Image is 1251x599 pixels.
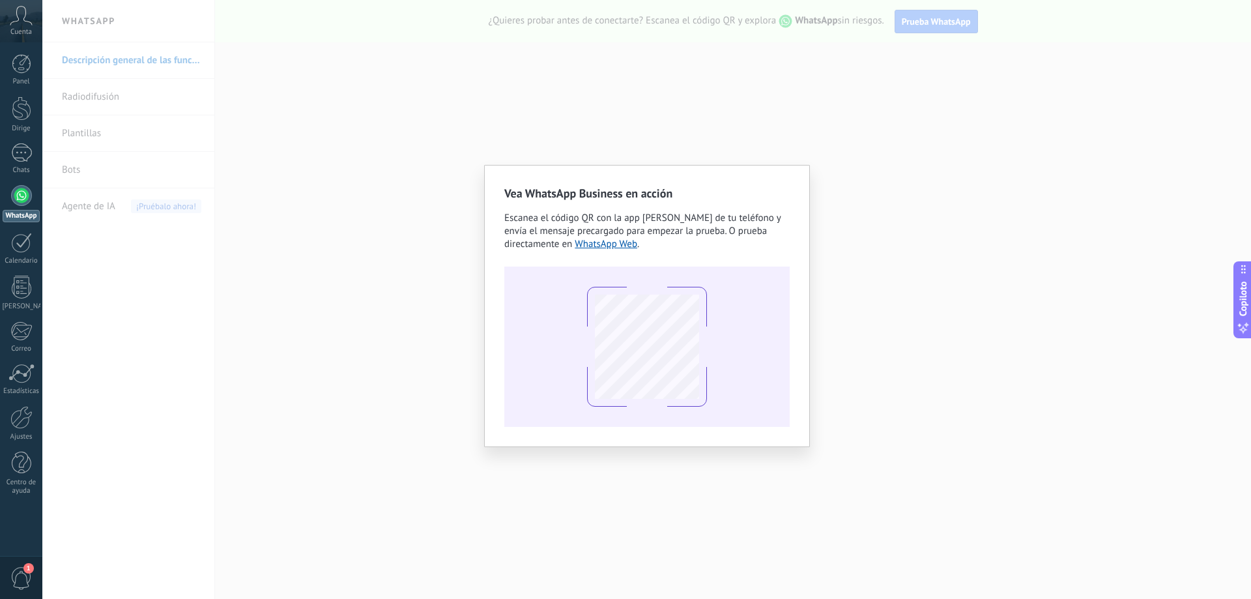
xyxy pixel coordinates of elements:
[637,238,639,250] font: .
[12,124,30,133] font: Dirige
[1237,281,1249,316] font: Copiloto
[12,77,29,86] font: Panel
[5,256,37,265] font: Calendario
[10,27,32,37] font: Cuenta
[575,238,637,250] a: WhatsApp Web
[3,302,54,311] font: [PERSON_NAME]
[3,387,39,396] font: Estadísticas
[11,344,31,353] font: Correo
[6,211,37,220] font: WhatsApp
[504,212,781,250] font: Escanea el código QR con la app [PERSON_NAME] de tu teléfono y envía el mensaje precargado para e...
[10,432,33,441] font: Ajustes
[27,564,31,572] font: 1
[7,478,36,495] font: Centro de ayuda
[504,186,672,201] font: Vea WhatsApp Business en acción
[12,166,29,175] font: Chats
